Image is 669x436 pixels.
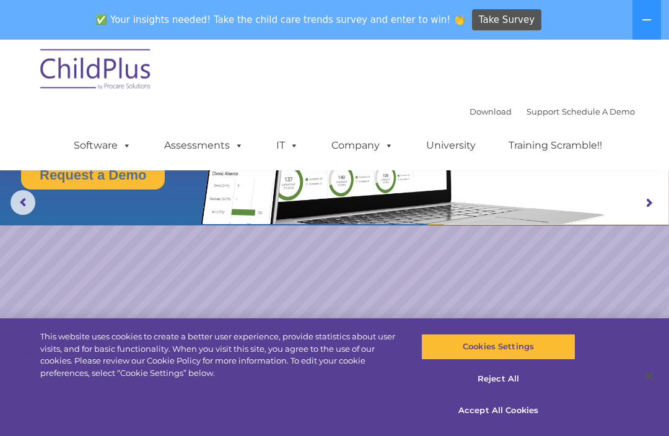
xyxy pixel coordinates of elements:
a: Schedule A Demo [562,107,635,116]
a: IT [264,133,311,158]
a: Request a Demo [21,160,165,190]
a: Download [470,107,512,116]
font: | [470,107,635,116]
a: Support [527,107,559,116]
a: Company [319,133,406,158]
span: Take Survey [479,9,535,31]
a: Training Scramble!! [496,133,614,158]
div: This website uses cookies to create a better user experience, provide statistics about user visit... [40,331,401,379]
a: Assessments [152,133,256,158]
button: Close [636,362,663,390]
img: ChildPlus by Procare Solutions [34,40,158,102]
a: Software [61,133,144,158]
button: Accept All Cookies [421,398,575,424]
button: Cookies Settings [421,334,575,360]
button: Reject All [421,366,575,392]
a: University [414,133,488,158]
span: ✅ Your insights needed! Take the child care trends survey and enter to win! 👏 [91,8,470,32]
a: Take Survey [472,9,542,31]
